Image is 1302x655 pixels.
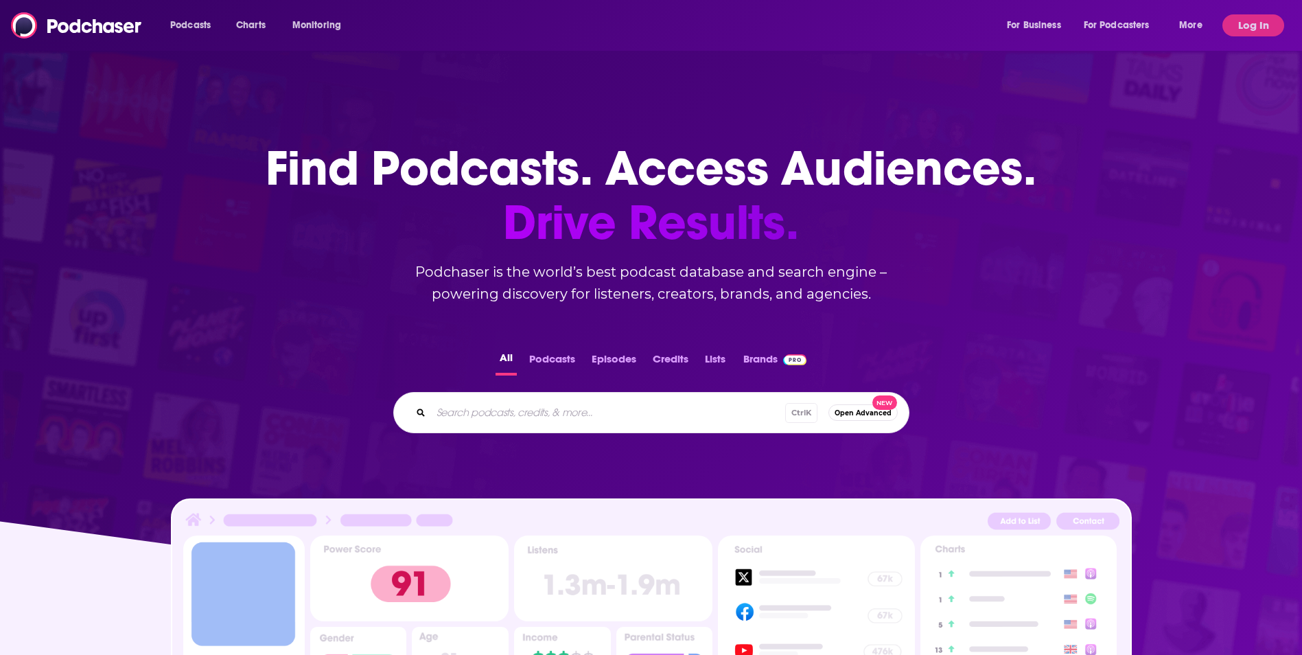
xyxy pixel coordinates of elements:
img: Podchaser Pro [783,354,807,365]
img: Podcast Insights Header [183,511,1119,535]
button: open menu [161,14,229,36]
img: Podchaser - Follow, Share and Rate Podcasts [11,12,143,38]
input: Search podcasts, credits, & more... [431,402,785,424]
button: Episodes [588,349,640,376]
button: open menu [283,14,359,36]
span: Ctrl K [785,403,817,423]
button: Credits [649,349,693,376]
button: Lists [701,349,730,376]
span: For Podcasters [1084,16,1150,35]
span: Charts [236,16,266,35]
div: Search podcasts, credits, & more... [393,392,909,433]
img: Podcast Insights Listens [514,536,712,621]
button: open menu [1170,14,1220,36]
span: More [1179,16,1202,35]
span: New [872,395,897,410]
span: For Business [1007,16,1061,35]
a: Charts [227,14,274,36]
button: Podcasts [525,349,579,376]
button: open menu [1075,14,1170,36]
button: Log In [1222,14,1284,36]
a: BrandsPodchaser Pro [743,349,807,376]
button: open menu [997,14,1078,36]
span: Drive Results. [266,196,1036,250]
h2: Podchaser is the world’s best podcast database and search engine – powering discovery for listene... [377,261,926,305]
h1: Find Podcasts. Access Audiences. [266,141,1036,250]
button: All [496,349,517,376]
span: Open Advanced [835,409,892,417]
img: Podcast Insights Power score [310,536,509,621]
span: Monitoring [292,16,341,35]
button: Open AdvancedNew [828,404,898,421]
span: Podcasts [170,16,211,35]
